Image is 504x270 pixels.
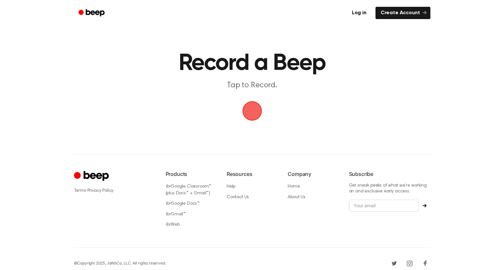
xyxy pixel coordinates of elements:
[227,195,249,200] a: Contact Us
[349,183,430,194] p: Get sneak peeks of what we’re working on and exclusive early access.
[420,258,430,268] a: Facebook
[347,7,372,19] a: Log in
[74,7,110,19] a: Beep
[166,184,211,196] a: forGoogle Classroom™ (plus Docs™ + Gmail™)
[405,258,415,268] a: Instagram
[389,258,399,268] a: Twitter
[166,212,186,217] a: forGmail™
[166,170,216,178] h6: Products
[166,201,171,206] i: for
[227,170,277,178] h6: Resources
[349,170,430,178] h6: Subscribe
[227,184,235,189] a: Help
[288,170,338,178] h6: Company
[166,222,180,227] a: forWeb
[419,204,430,208] button: Subscribe
[375,7,430,19] a: Create Account
[242,101,262,121] img: Beep Logo
[288,195,305,200] a: About Us
[128,80,376,91] p: Tap to Record.
[288,184,300,189] a: Home
[74,260,166,266] div: © Copyright 2025, JoWoCo, LLC. All rights reserved.
[166,222,171,227] i: for
[166,212,171,217] i: for
[87,52,417,75] h1: Record a Beep
[349,200,419,212] input: Your email
[74,187,155,194] div: ·
[74,189,86,193] a: Terms
[166,184,171,189] i: for
[74,170,110,183] a: Cruip
[87,189,114,193] a: Privacy Policy
[166,201,200,206] a: forGoogle Docs™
